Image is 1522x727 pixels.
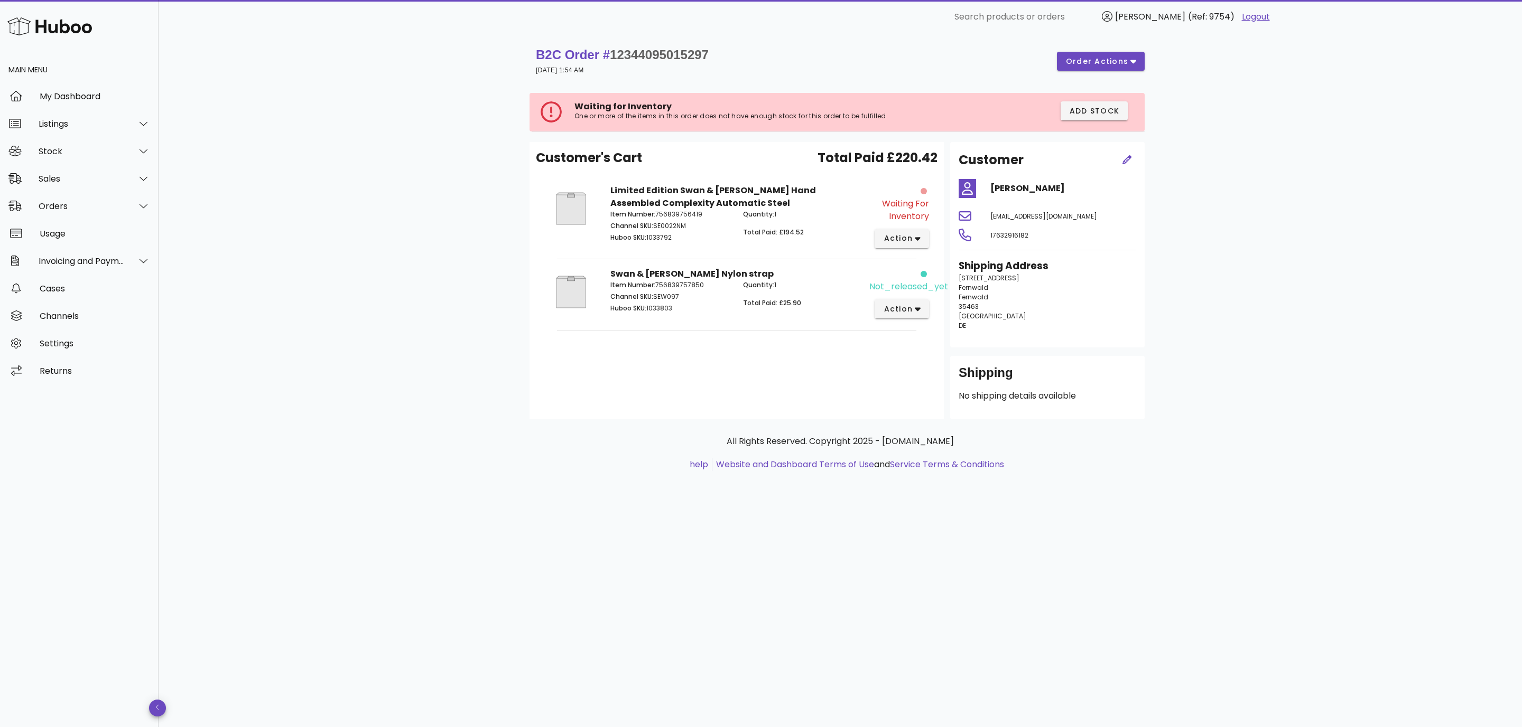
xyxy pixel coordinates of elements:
span: order actions [1065,56,1129,67]
h4: [PERSON_NAME] [990,182,1136,195]
p: SE0022NM [610,221,730,231]
button: order actions [1057,52,1145,71]
strong: Limited Edition Swan & [PERSON_NAME] Hand Assembled Complexity Automatic Steel [610,184,816,209]
span: Add Stock [1069,106,1120,117]
span: [EMAIL_ADDRESS][DOMAIN_NAME] [990,212,1097,221]
a: Service Terms & Conditions [890,458,1004,470]
button: action [875,229,929,248]
button: action [875,299,929,318]
div: Returns [40,366,150,376]
span: 17632916182 [990,231,1028,240]
a: Website and Dashboard Terms of Use [716,458,874,470]
span: action [883,233,913,244]
strong: B2C Order # [536,48,709,62]
div: Cases [40,284,150,294]
div: Listings [39,119,125,129]
span: Fernwald [959,292,988,301]
span: Channel SKU: [610,221,653,230]
span: Customer's Cart [536,148,642,167]
span: action [883,304,913,315]
p: One or more of the items in this order does not have enough stock for this order to be fulfilled. [574,112,948,120]
span: [PERSON_NAME] [1115,11,1185,23]
span: Quantity: [743,210,774,219]
div: not_released_yet [869,280,948,293]
div: Orders [39,201,125,211]
span: Quantity: [743,280,774,289]
p: No shipping details available [959,390,1136,402]
p: 756839757850 [610,280,730,290]
span: Item Number: [610,280,655,289]
img: Huboo Logo [7,15,92,37]
span: (Ref: 9754) [1188,11,1235,23]
a: Logout [1242,11,1270,23]
div: Shipping [959,364,1136,390]
div: My Dashboard [40,91,150,101]
p: 1033792 [610,233,730,242]
span: Huboo SKU: [610,233,646,242]
span: Total Paid £220.42 [818,148,938,167]
span: Total Paid: £25.90 [743,298,801,307]
span: 12344095015297 [610,48,709,62]
div: Channels [40,311,150,321]
span: 35463 [959,302,979,311]
span: Total Paid: £194.52 [743,228,804,237]
span: Item Number: [610,210,655,219]
button: Add Stock [1061,101,1128,120]
span: [STREET_ADDRESS] [959,273,1019,282]
h3: Shipping Address [959,259,1136,273]
span: Waiting for Inventory [574,100,672,112]
p: 1 [743,280,863,290]
p: All Rights Reserved. Copyright 2025 - [DOMAIN_NAME] [538,435,1143,448]
span: [GEOGRAPHIC_DATA] [959,311,1026,320]
img: Product Image [544,184,598,233]
span: Channel SKU: [610,292,653,301]
strong: Swan & [PERSON_NAME] Nylon strap [610,268,774,280]
span: Huboo SKU: [610,304,646,313]
span: Fernwald [959,283,988,292]
span: DE [959,321,966,330]
p: SEW097 [610,292,730,301]
div: Invoicing and Payments [39,256,125,266]
div: Waiting for Inventory [869,197,929,223]
li: and [712,458,1004,471]
p: 1033803 [610,304,730,313]
p: 756839756419 [610,210,730,219]
div: Usage [40,229,150,239]
img: Product Image [544,268,598,316]
div: Stock [39,146,125,156]
div: Sales [39,174,125,184]
h2: Customer [959,150,1024,169]
div: Settings [40,338,150,348]
p: 1 [743,210,863,219]
small: [DATE] 1:54 AM [536,67,584,74]
a: help [690,458,708,470]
